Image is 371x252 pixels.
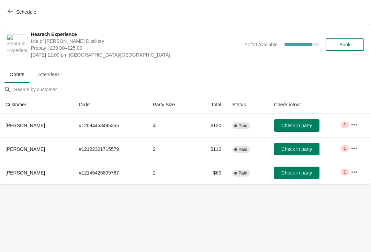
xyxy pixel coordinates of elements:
span: Hearach Experience [31,31,241,38]
span: [PERSON_NAME] [5,123,45,128]
td: 2 [147,161,195,184]
span: 2 of 10 Available [245,42,278,47]
th: Status [227,96,269,114]
th: Check in/out [269,96,345,114]
button: Check in party [274,143,319,155]
span: Orders [4,68,30,81]
span: Schedule [16,9,36,15]
span: Paid [238,147,247,152]
img: Hearach Experience [7,35,27,55]
td: 4 [147,114,195,137]
td: $110 [195,137,227,161]
span: [PERSON_NAME] [5,146,45,152]
span: Isle of [PERSON_NAME] Distillery [31,38,241,45]
td: $60 [195,161,227,184]
span: [PERSON_NAME] [5,170,45,176]
span: 1 [344,122,346,128]
th: Order [73,96,147,114]
span: Prepay | £30.00–£25.00 [31,45,241,51]
th: Party Size [147,96,195,114]
span: Check in party [281,123,312,128]
td: # 12094458495355 [73,114,147,137]
input: Search by customer [14,83,371,96]
span: Attendees [33,68,65,81]
td: # 12122321715579 [73,137,147,161]
button: Schedule [3,6,42,18]
span: [DATE] 12:00 pm [GEOGRAPHIC_DATA]/[GEOGRAPHIC_DATA] [31,51,241,58]
span: Check in party [281,146,312,152]
button: Check in party [274,167,319,179]
span: 1 [344,146,346,151]
td: $120 [195,114,227,137]
span: Paid [238,123,247,129]
span: Check in party [281,170,312,176]
span: Paid [238,170,247,176]
span: 1 [344,169,346,175]
td: 2 [147,137,195,161]
th: Total [195,96,227,114]
button: Book [326,38,364,51]
button: Check in party [274,119,319,132]
td: # 12145425809787 [73,161,147,184]
span: Book [339,42,350,47]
